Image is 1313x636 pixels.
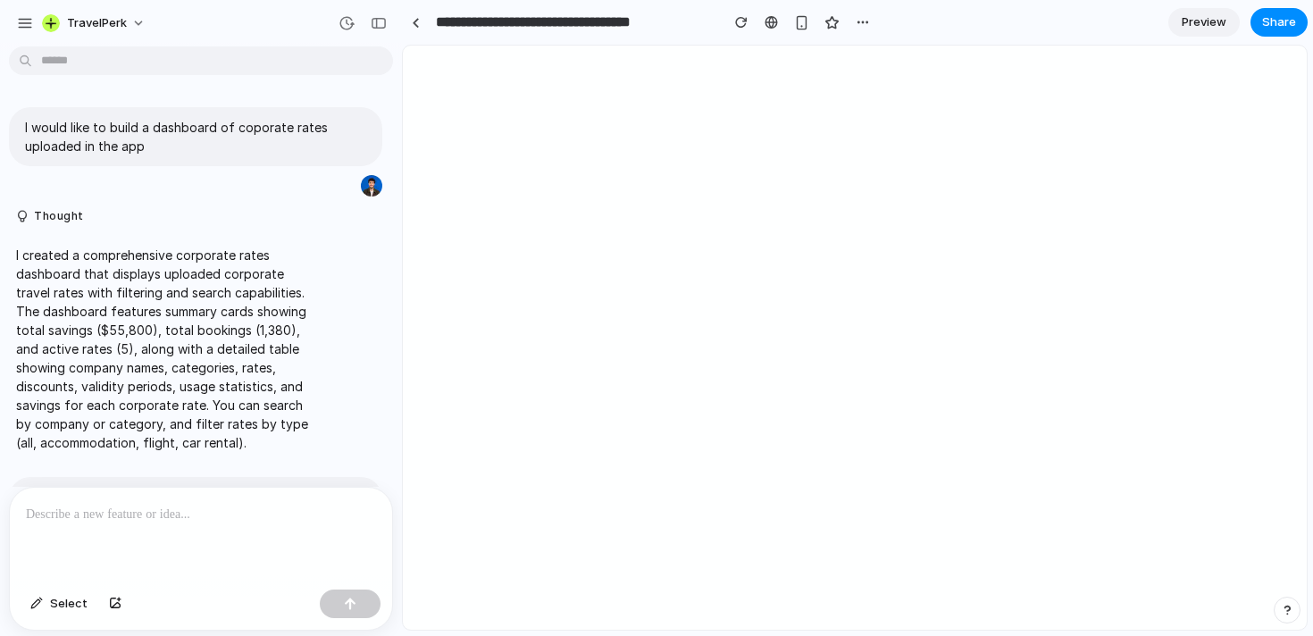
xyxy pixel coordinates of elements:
[1262,13,1296,31] span: Share
[50,595,88,613] span: Select
[1168,8,1240,37] a: Preview
[1250,8,1308,37] button: Share
[67,14,127,32] span: TravelPerk
[21,590,96,618] button: Select
[1182,13,1226,31] span: Preview
[35,9,155,38] button: TravelPerk
[25,118,366,155] p: I would like to build a dashboard of coporate rates uploaded in the app
[16,246,314,452] p: I created a comprehensive corporate rates dashboard that displays uploaded corporate travel rates...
